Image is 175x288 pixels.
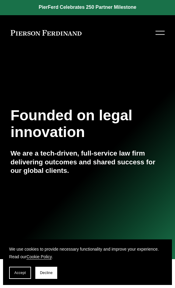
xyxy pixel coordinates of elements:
span: Decline [40,271,53,275]
button: Decline [35,267,57,279]
p: We use cookies to provide necessary functionality and improve your experience. Read our . [9,245,166,261]
button: Accept [9,267,31,279]
section: Cookie banner [3,239,172,285]
a: Cookie Policy [26,254,52,259]
h4: We are a tech-driven, full-service law firm delivering outcomes and shared success for our global... [11,149,165,175]
h1: Founded on legal innovation [11,107,165,141]
span: Accept [14,271,26,275]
